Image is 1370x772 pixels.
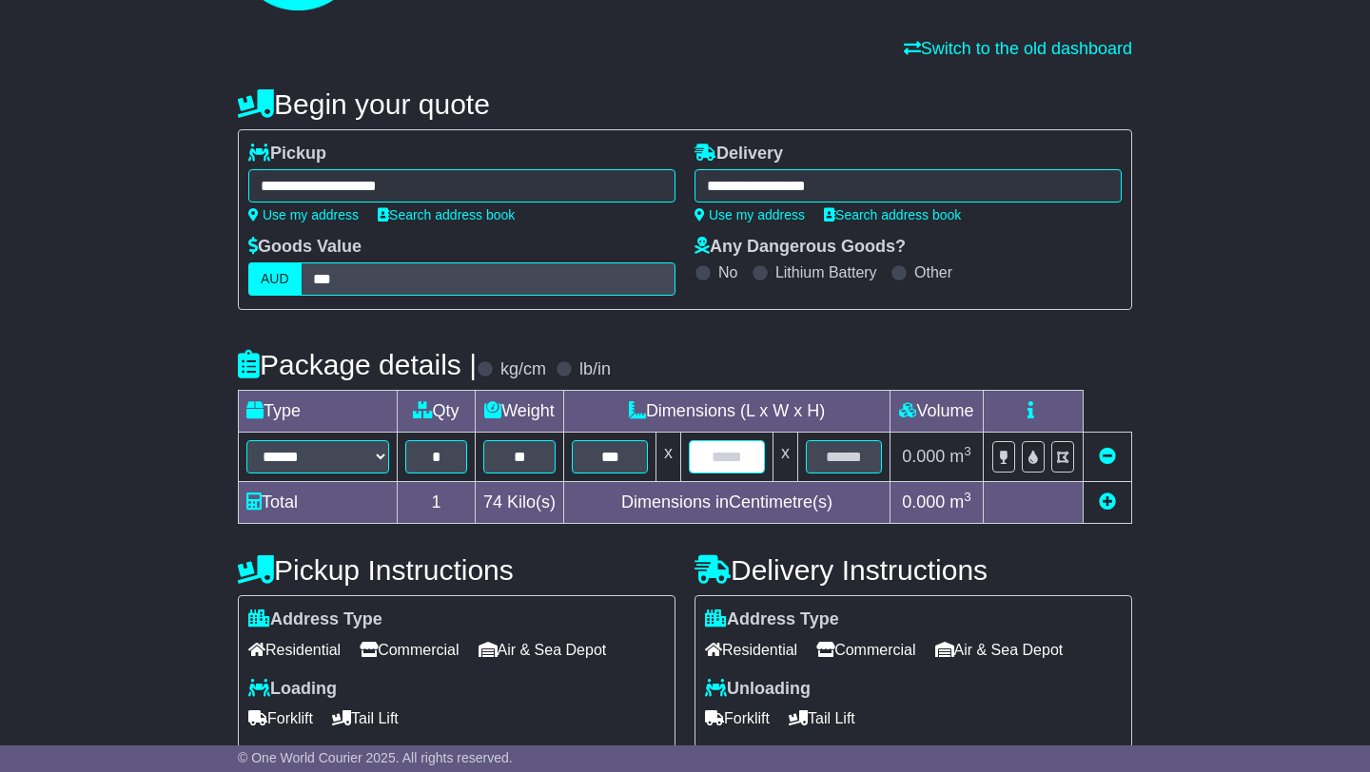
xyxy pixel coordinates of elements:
[238,554,675,586] h4: Pickup Instructions
[476,482,564,524] td: Kilo(s)
[238,750,513,765] span: © One World Courier 2025. All rights reserved.
[718,263,737,281] label: No
[332,704,399,733] span: Tail Lift
[775,263,877,281] label: Lithium Battery
[816,635,915,665] span: Commercial
[476,391,564,433] td: Weight
[964,444,971,458] sup: 3
[904,39,1132,58] a: Switch to the old dashboard
[1099,447,1116,466] a: Remove this item
[705,704,770,733] span: Forklift
[248,609,382,630] label: Address Type
[398,391,476,433] td: Qty
[479,635,607,665] span: Air & Sea Depot
[949,447,971,466] span: m
[238,349,477,380] h4: Package details |
[705,635,797,665] span: Residential
[564,482,890,524] td: Dimensions in Centimetre(s)
[483,492,502,511] span: 74
[773,433,798,482] td: x
[378,207,515,222] a: Search address book
[789,704,855,733] span: Tail Lift
[705,609,839,630] label: Address Type
[964,490,971,504] sup: 3
[914,263,952,281] label: Other
[239,391,398,433] td: Type
[248,679,337,700] label: Loading
[656,433,681,482] td: x
[824,207,961,222] a: Search address book
[248,144,326,164] label: Pickup
[248,635,341,665] span: Residential
[935,635,1064,665] span: Air & Sea Depot
[705,679,811,700] label: Unloading
[1099,492,1116,511] a: Add new item
[398,482,476,524] td: 1
[902,492,945,511] span: 0.000
[239,482,398,524] td: Total
[248,262,302,296] label: AUD
[902,447,945,466] span: 0.000
[949,492,971,511] span: m
[248,237,362,258] label: Goods Value
[564,391,890,433] td: Dimensions (L x W x H)
[500,359,546,380] label: kg/cm
[695,144,783,164] label: Delivery
[238,88,1132,120] h4: Begin your quote
[248,704,313,733] span: Forklift
[890,391,984,433] td: Volume
[695,237,906,258] label: Any Dangerous Goods?
[248,207,359,222] a: Use my address
[695,207,805,222] a: Use my address
[579,359,611,380] label: lb/in
[360,635,459,665] span: Commercial
[695,554,1132,586] h4: Delivery Instructions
